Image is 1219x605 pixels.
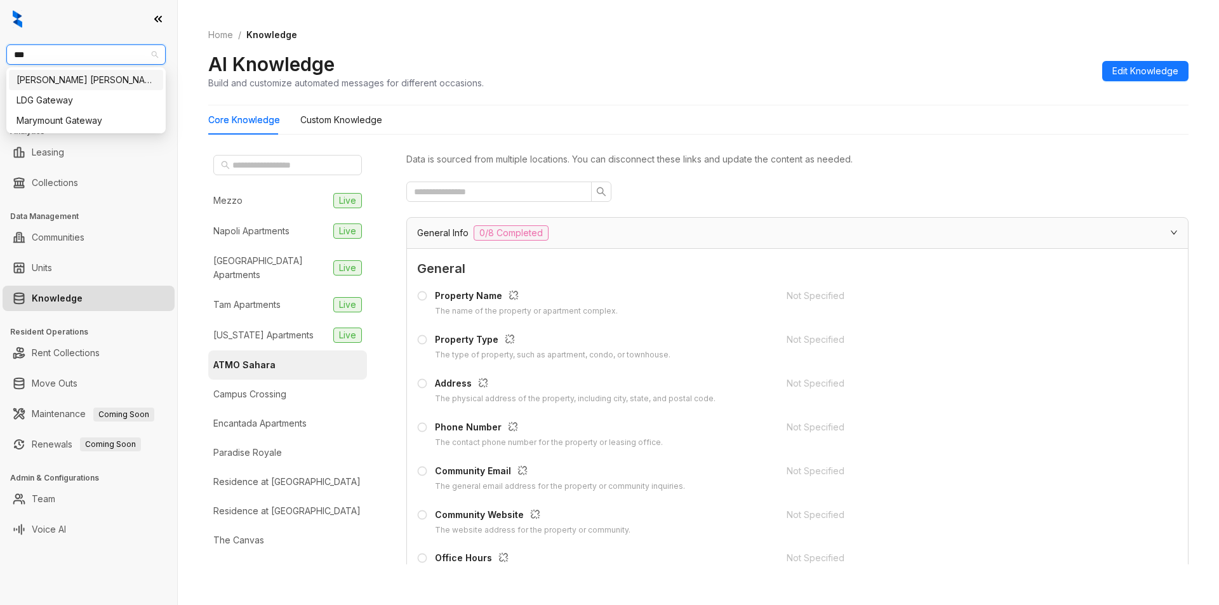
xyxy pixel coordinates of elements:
div: LDG Gateway [9,90,163,110]
div: Marymount Gateway [17,114,156,128]
div: LDG Gateway [17,93,156,107]
div: Gates Hudson [9,70,163,90]
div: [PERSON_NAME] [PERSON_NAME] [17,73,156,87]
div: Marymount Gateway [9,110,163,131]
